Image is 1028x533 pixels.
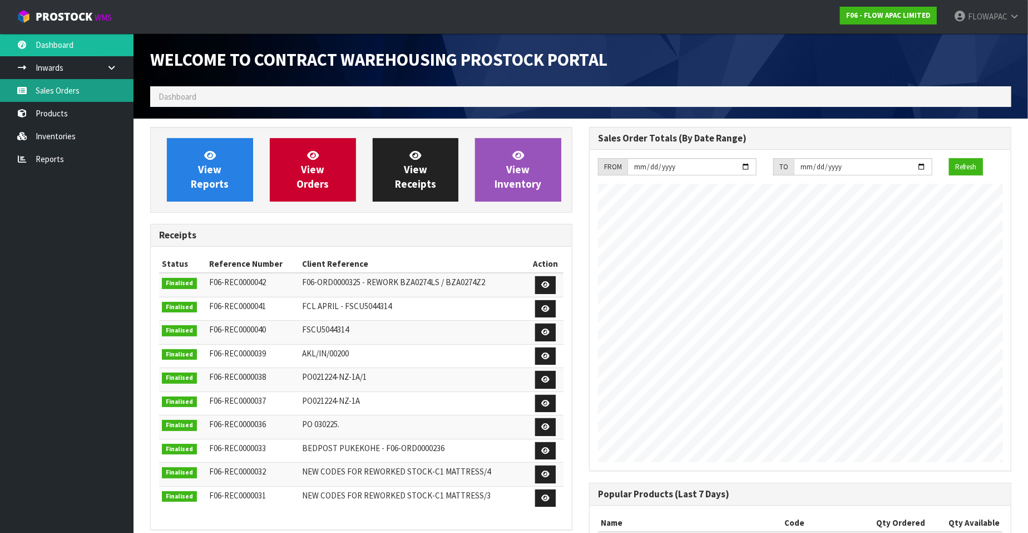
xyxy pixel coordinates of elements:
span: F06-REC0000042 [209,277,266,287]
th: Client Reference [299,255,527,273]
span: Finalised [162,302,197,313]
span: AKL/IN/00200 [302,348,349,359]
span: F06-REC0000037 [209,395,266,406]
th: Status [159,255,206,273]
span: Welcome to Contract Warehousing ProStock Portal [150,48,607,71]
h3: Receipts [159,230,564,241]
span: Finalised [162,349,197,360]
span: NEW CODES FOR REWORKED STOCK-C1 MATTRESS/4 [302,466,491,477]
span: PO021224-NZ-1A [302,395,360,406]
th: Qty Ordered [856,514,928,532]
h3: Sales Order Totals (By Date Range) [598,133,1002,144]
span: F06-REC0000031 [209,490,266,501]
span: View Inventory [495,149,542,190]
span: F06-REC0000038 [209,371,266,382]
span: Finalised [162,420,197,431]
span: View Receipts [395,149,436,190]
span: FLOWAPAC [968,11,1007,22]
img: cube-alt.png [17,9,31,23]
span: ProStock [36,9,92,24]
span: Finalised [162,467,197,478]
span: Finalised [162,278,197,289]
h3: Popular Products (Last 7 Days) [598,489,1002,500]
span: View Orders [296,149,329,190]
th: Code [782,514,856,532]
span: PO021224-NZ-1A/1 [302,371,367,382]
span: F06-ORD0000325 - REWORK BZA0274LS / BZA0274Z2 [302,277,485,287]
span: F06-REC0000039 [209,348,266,359]
span: Finalised [162,325,197,336]
span: F06-REC0000032 [209,466,266,477]
a: ViewInventory [475,138,561,202]
strong: F06 - FLOW APAC LIMITED [846,11,931,20]
a: ViewOrders [270,138,356,202]
span: Finalised [162,444,197,455]
span: Dashboard [159,91,196,102]
span: F06-REC0000036 [209,419,266,429]
span: Finalised [162,373,197,384]
th: Action [527,255,564,273]
small: WMS [95,12,112,23]
div: TO [773,158,794,176]
a: ViewReports [167,138,253,202]
span: FSCU5044314 [302,324,349,335]
span: View Reports [191,149,229,190]
a: ViewReceipts [373,138,459,202]
span: BEDPOST PUKEKOHE - F06-ORD0000236 [302,443,444,453]
span: FCL APRIL - FSCU5044314 [302,301,392,311]
div: FROM [598,158,627,176]
span: Finalised [162,397,197,408]
th: Reference Number [206,255,299,273]
span: F06-REC0000040 [209,324,266,335]
span: F06-REC0000033 [209,443,266,453]
span: F06-REC0000041 [209,301,266,311]
span: PO 030225. [302,419,339,429]
th: Name [598,514,782,532]
span: Finalised [162,491,197,502]
span: NEW CODES FOR REWORKED STOCK-C1 MATTRESS/3 [302,490,491,501]
button: Refresh [949,158,983,176]
th: Qty Available [928,514,1002,532]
